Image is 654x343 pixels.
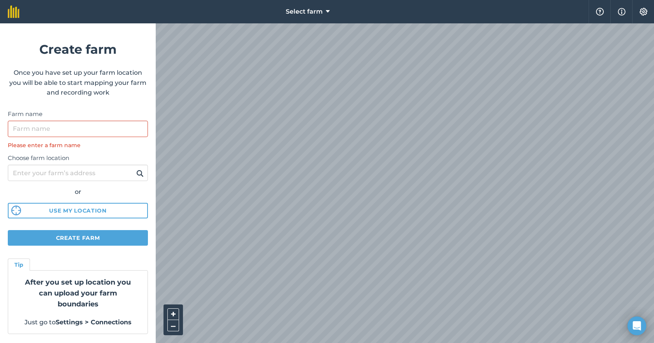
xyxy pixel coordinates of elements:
p: Once you have set up your farm location you will be able to start mapping your farm and recording... [8,68,148,98]
img: A cog icon [639,8,648,16]
button: + [167,308,179,320]
div: or [8,187,148,197]
strong: After you set up location you can upload your farm boundaries [25,278,131,308]
h4: Tip [14,260,23,269]
button: Use my location [8,203,148,218]
label: Choose farm location [8,153,148,163]
img: svg+xml;base64,PHN2ZyB4bWxucz0iaHR0cDovL3d3dy53My5vcmcvMjAwMC9zdmciIHdpZHRoPSIxNyIgaGVpZ2h0PSIxNy... [618,7,626,16]
p: Just go to [18,317,138,327]
h1: Create farm [8,39,148,59]
div: Open Intercom Messenger [628,317,646,335]
label: Farm name [8,109,148,119]
input: Farm name [8,121,148,137]
img: svg%3e [11,206,21,215]
input: Enter your farm’s address [8,165,148,181]
button: – [167,320,179,331]
img: fieldmargin Logo [8,5,19,18]
button: Create farm [8,230,148,246]
strong: Settings > Connections [56,318,132,326]
div: Please enter a farm name [8,141,148,150]
span: Select farm [286,7,323,16]
img: A question mark icon [595,8,605,16]
img: svg+xml;base64,PHN2ZyB4bWxucz0iaHR0cDovL3d3dy53My5vcmcvMjAwMC9zdmciIHdpZHRoPSIxOSIgaGVpZ2h0PSIyNC... [136,169,144,178]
